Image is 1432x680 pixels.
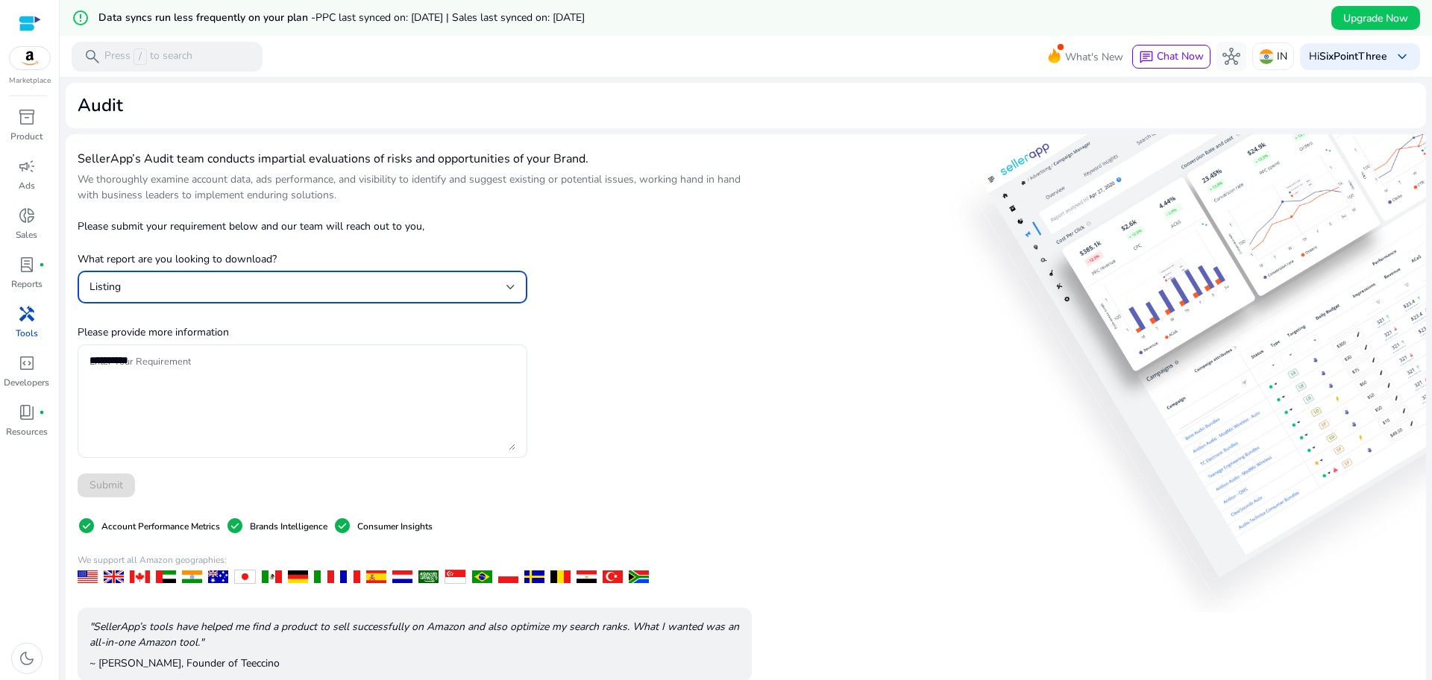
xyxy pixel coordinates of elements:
p: We thoroughly examine account data, ads performance, and visibility to identify and suggest exist... [78,171,752,203]
button: chatChat Now [1132,45,1210,69]
span: Chat Now [1157,49,1204,63]
p: Consumer Insights [357,520,433,533]
span: inventory_2 [18,108,36,126]
p: "SellerApp’s tools have helped me find a product to sell successfully on Amazon and also optimize... [89,619,740,650]
p: Sales [16,228,37,242]
p: Brands Intelligence [250,520,327,533]
b: SixPointThree [1319,49,1387,63]
span: / [134,48,147,65]
span: lab_profile [18,256,36,274]
span: check_circle [78,517,95,535]
p: Tools [16,327,38,340]
p: Please submit your requirement below and our team will reach out to you, [78,218,527,234]
span: search [84,48,101,66]
button: hub [1216,42,1246,72]
p: What report are you looking to download? [78,239,527,267]
button: Upgrade Now [1331,6,1420,30]
span: check_circle [333,517,351,535]
span: hub [1222,48,1240,66]
span: fiber_manual_record [39,409,45,415]
span: book_4 [18,403,36,421]
p: Please provide more information [78,324,527,340]
span: handyman [18,305,36,323]
p: Account Performance Metrics [101,520,220,533]
span: check_circle [226,517,244,535]
h4: SellerApp’s Audit team conducts impartial evaluations of risks and opportunities of your Brand. [78,152,752,166]
h2: Audit [78,95,123,116]
p: Product [10,130,43,143]
span: code_blocks [18,354,36,372]
mat-icon: error_outline [72,9,89,27]
p: ~ [PERSON_NAME], Founder of Teeccino [89,655,740,671]
span: donut_small [18,207,36,224]
p: Resources [6,425,48,438]
span: What's New [1065,44,1123,70]
span: fiber_manual_record [39,262,45,268]
h5: Data syncs run less frequently on your plan - [98,12,585,25]
p: Marketplace [9,75,51,86]
p: Reports [11,277,43,291]
p: Press to search [104,48,192,65]
span: campaign [18,157,36,175]
span: PPC last synced on: [DATE] | Sales last synced on: [DATE] [315,10,585,25]
span: Upgrade Now [1343,10,1408,26]
p: Developers [4,376,49,389]
span: chat [1139,50,1154,65]
span: keyboard_arrow_down [1393,48,1411,66]
span: dark_mode [18,649,36,667]
img: amazon.svg [10,47,50,69]
img: in.svg [1259,49,1274,64]
p: Hi [1309,51,1387,62]
p: Ads [19,179,35,192]
p: IN [1277,43,1287,69]
p: We support all Amazon geographies: [78,553,752,567]
span: Listing [89,280,121,294]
